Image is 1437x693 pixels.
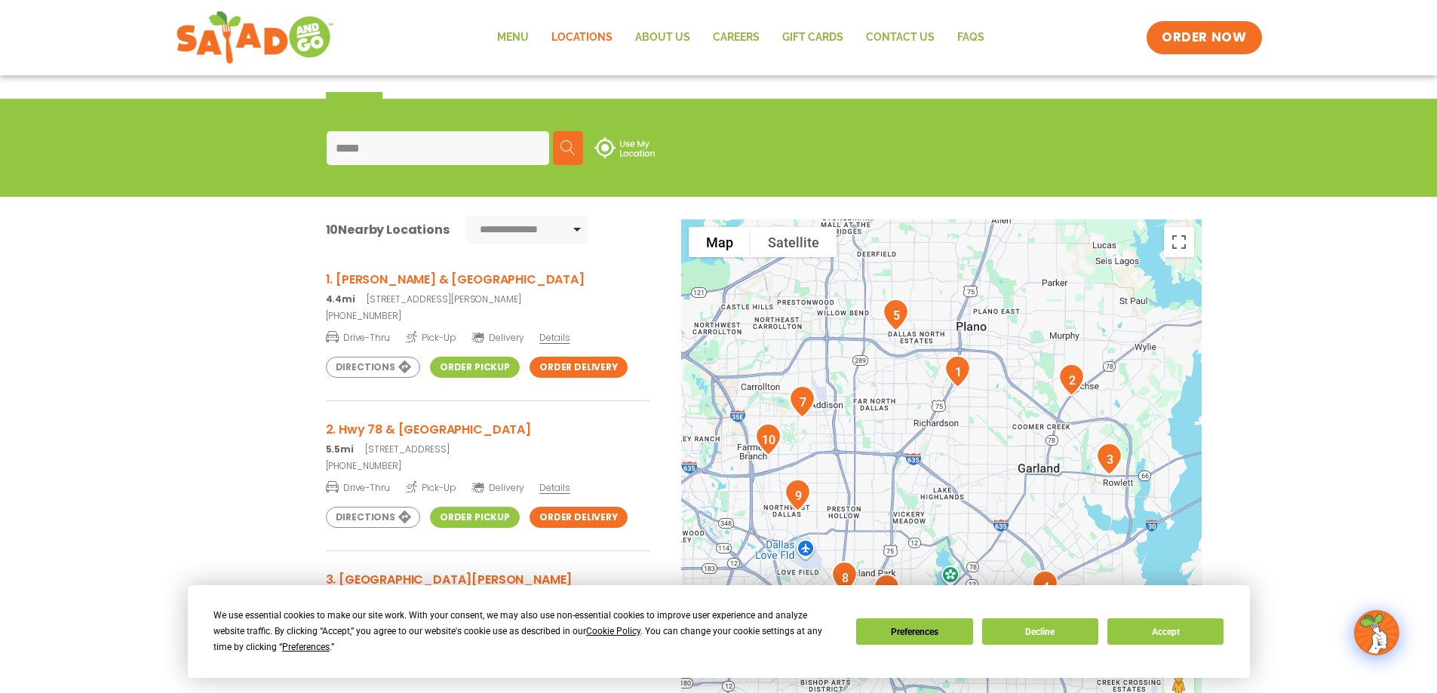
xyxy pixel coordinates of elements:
[540,20,624,55] a: Locations
[1162,29,1246,47] span: ORDER NOW
[326,220,450,239] div: Nearby Locations
[560,140,576,155] img: search.svg
[326,326,650,345] a: Drive-Thru Pick-Up Delivery Details
[176,8,335,68] img: new-SAG-logo-768×292
[326,293,355,305] strong: 4.4mi
[530,507,628,528] a: Order Delivery
[1026,564,1064,609] div: 4
[771,20,855,55] a: GIFT CARDS
[471,481,524,495] span: Delivery
[1164,227,1194,257] button: Toggle fullscreen view
[825,555,864,599] div: 8
[326,221,339,238] span: 10
[867,568,906,612] div: 6
[1147,21,1261,54] a: ORDER NOW
[486,20,540,55] a: Menu
[1356,612,1398,654] img: wpChatIcon
[430,507,520,528] a: Order Pickup
[471,331,524,345] span: Delivery
[406,480,456,495] span: Pick-Up
[1052,357,1091,402] div: 2
[326,420,650,456] a: 2. Hwy 78 & [GEOGRAPHIC_DATA] 5.5mi[STREET_ADDRESS]
[855,20,946,55] a: Contact Us
[530,357,628,378] a: Order Delivery
[877,293,915,337] div: 5
[539,331,570,344] span: Details
[689,227,751,257] button: Show street map
[751,227,837,257] button: Show satellite imagery
[326,270,650,289] h3: 1. [PERSON_NAME] & [GEOGRAPHIC_DATA]
[213,608,838,655] div: We use essential cookies to make our site work. With your consent, we may also use non-essential ...
[282,642,330,652] span: Preferences
[326,459,650,473] a: [PHONE_NUMBER]
[326,293,650,306] p: [STREET_ADDRESS][PERSON_NAME]
[1090,437,1128,481] div: 3
[406,330,456,345] span: Pick-Up
[326,270,650,306] a: 1. [PERSON_NAME] & [GEOGRAPHIC_DATA] 4.4mi[STREET_ADDRESS][PERSON_NAME]
[982,618,1098,645] button: Decline
[326,330,390,345] span: Drive-Thru
[326,570,650,589] h3: 3. [GEOGRAPHIC_DATA][PERSON_NAME]
[1107,618,1224,645] button: Accept
[326,476,650,495] a: Drive-Thru Pick-Up Delivery Details
[594,137,655,158] img: use-location.svg
[326,420,650,439] h3: 2. Hwy 78 & [GEOGRAPHIC_DATA]
[778,473,817,517] div: 9
[702,20,771,55] a: Careers
[938,349,977,394] div: 1
[326,570,650,606] a: 3. [GEOGRAPHIC_DATA][PERSON_NAME] 6.3mi[STREET_ADDRESS]
[586,626,640,636] span: Cookie Policy
[539,481,570,494] span: Details
[326,443,650,456] p: [STREET_ADDRESS]
[326,507,420,528] a: Directions
[946,20,996,55] a: FAQs
[430,357,520,378] a: Order Pickup
[486,20,996,55] nav: Menu
[188,585,1250,678] div: Cookie Consent Prompt
[326,480,390,495] span: Drive-Thru
[326,357,420,378] a: Directions
[856,618,972,645] button: Preferences
[326,309,650,323] a: [PHONE_NUMBER]
[326,443,354,455] strong: 5.5mi
[749,417,788,461] div: 10
[624,20,702,55] a: About Us
[783,379,821,424] div: 7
